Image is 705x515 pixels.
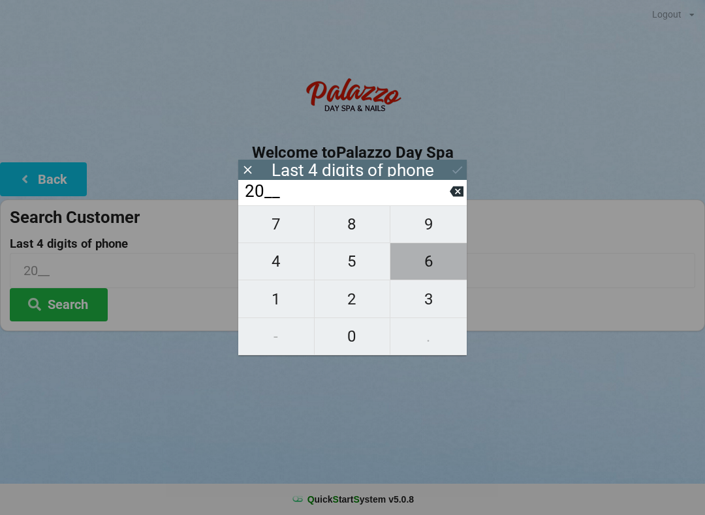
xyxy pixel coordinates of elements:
span: 0 [315,323,390,350]
button: 3 [390,280,467,317]
button: 4 [238,243,315,280]
button: 9 [390,205,467,243]
span: 9 [390,211,467,238]
span: 4 [238,248,314,275]
span: 6 [390,248,467,275]
button: 5 [315,243,391,280]
span: 8 [315,211,390,238]
div: Last 4 digits of phone [272,164,434,177]
button: 2 [315,280,391,317]
button: 0 [315,318,391,355]
span: 7 [238,211,314,238]
button: 1 [238,280,315,317]
button: 6 [390,243,467,280]
span: 5 [315,248,390,275]
span: 1 [238,286,314,313]
button: 8 [315,205,391,243]
button: 7 [238,205,315,243]
span: 2 [315,286,390,313]
span: 3 [390,286,467,313]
